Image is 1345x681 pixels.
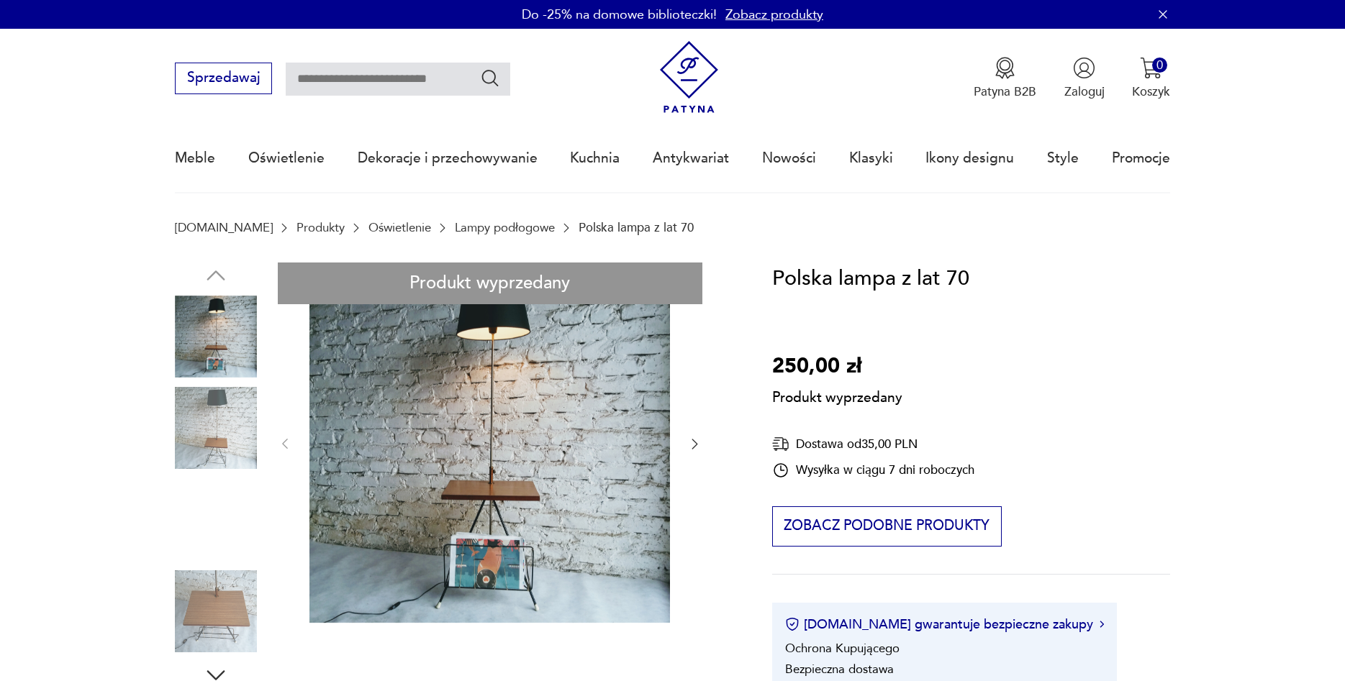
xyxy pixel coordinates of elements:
[480,68,501,88] button: Szukaj
[772,462,974,479] div: Wysyłka w ciągu 7 dni roboczych
[772,435,789,453] img: Ikona dostawy
[925,125,1014,191] a: Ikony designu
[1112,125,1170,191] a: Promocje
[1073,57,1095,79] img: Ikonka użytkownika
[772,435,974,453] div: Dostawa od 35,00 PLN
[579,221,694,234] p: Polska lampa z lat 70
[1152,58,1167,73] div: 0
[1132,57,1170,100] button: 0Koszyk
[296,221,345,234] a: Produkty
[248,125,325,191] a: Oświetlenie
[522,6,717,24] p: Do -25% na domowe biblioteczki!
[1064,83,1105,100] p: Zaloguj
[368,221,431,234] a: Oświetlenie
[994,57,1016,79] img: Ikona medalu
[175,125,215,191] a: Meble
[772,262,969,296] h1: Polska lampa z lat 70
[175,73,272,85] a: Sprzedawaj
[974,57,1036,100] a: Ikona medaluPatyna B2B
[1047,125,1079,191] a: Style
[1132,83,1170,100] p: Koszyk
[1100,621,1104,628] img: Ikona strzałki w prawo
[785,640,900,657] li: Ochrona Kupującego
[785,617,800,631] img: Ikona certyfikatu
[570,125,620,191] a: Kuchnia
[1064,57,1105,100] button: Zaloguj
[772,350,902,383] p: 250,00 zł
[358,125,538,191] a: Dekoracje i przechowywanie
[762,125,816,191] a: Nowości
[175,221,273,234] a: [DOMAIN_NAME]
[785,661,894,677] li: Bezpieczna dostawa
[175,63,272,94] button: Sprzedawaj
[653,125,729,191] a: Antykwariat
[1140,57,1162,79] img: Ikona koszyka
[974,83,1036,100] p: Patyna B2B
[772,506,1002,547] button: Zobacz podobne produkty
[725,6,823,24] a: Zobacz produkty
[785,616,1104,634] button: [DOMAIN_NAME] gwarantuje bezpieczne zakupy
[455,221,555,234] a: Lampy podłogowe
[772,383,902,408] p: Produkt wyprzedany
[653,41,725,114] img: Patyna - sklep z meblami i dekoracjami vintage
[849,125,893,191] a: Klasyki
[974,57,1036,100] button: Patyna B2B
